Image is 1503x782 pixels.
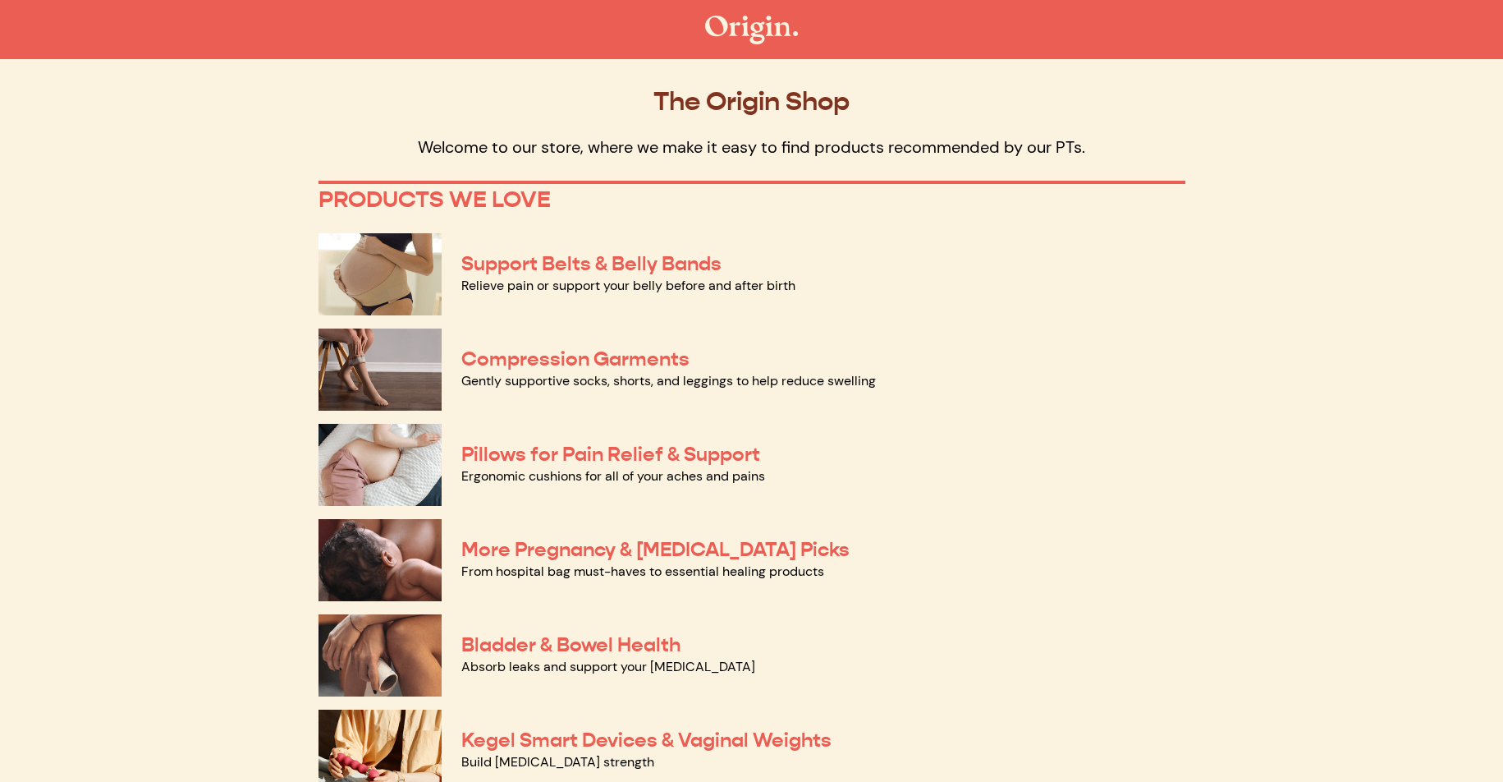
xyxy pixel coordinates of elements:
[318,186,1185,214] p: PRODUCTS WE LOVE
[461,658,755,675] a: Absorb leaks and support your [MEDICAL_DATA]
[318,85,1185,117] p: The Origin Shop
[318,329,442,411] img: Compression Garments
[318,519,442,601] img: More Pregnancy & Postpartum Picks
[461,251,722,276] a: Support Belts & Belly Bands
[461,537,850,562] a: More Pregnancy & [MEDICAL_DATA] Picks
[461,467,765,485] a: Ergonomic cushions for all of your aches and pains
[318,614,442,697] img: Bladder & Bowel Health
[461,347,690,371] a: Compression Garments
[461,442,760,467] a: Pillows for Pain Relief & Support
[461,632,680,657] a: Bladder & Bowel Health
[461,372,876,389] a: Gently supportive socks, shorts, and leggings to help reduce swelling
[461,753,654,770] a: Build [MEDICAL_DATA] strength
[461,277,795,294] a: Relieve pain or support your belly before and after birth
[461,728,832,752] a: Kegel Smart Devices & Vaginal Weights
[461,563,824,580] a: From hospital bag must-haves to essential healing products
[318,424,442,506] img: Pillows for Pain Relief & Support
[318,233,442,315] img: Support Belts & Belly Bands
[318,136,1185,158] p: Welcome to our store, where we make it easy to find products recommended by our PTs.
[705,16,798,44] img: The Origin Shop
